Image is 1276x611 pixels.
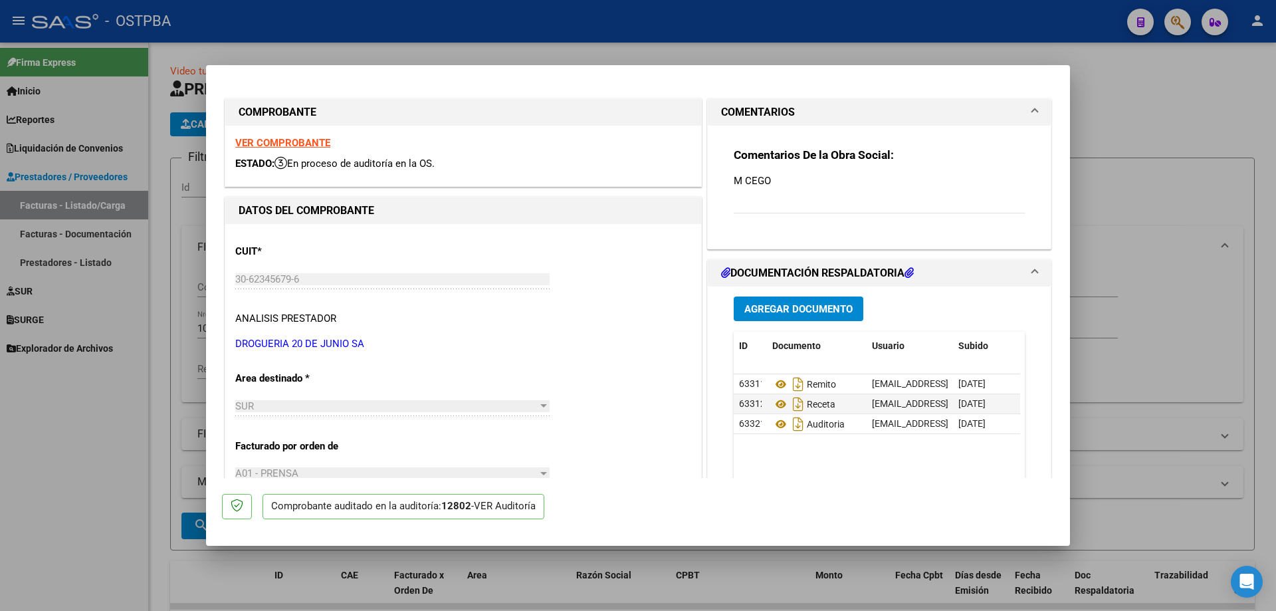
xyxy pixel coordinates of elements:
[953,332,1019,360] datatable-header-cell: Subido
[734,297,863,321] button: Agregar Documento
[235,467,298,479] span: A01 - PRENSA
[958,418,986,429] span: [DATE]
[872,340,904,351] span: Usuario
[235,158,274,170] span: ESTADO:
[235,311,336,326] div: ANALISIS PRESTADOR
[772,399,835,410] span: Receta
[790,394,807,415] i: Descargar documento
[441,500,471,512] strong: 12802
[739,418,766,429] span: 63321
[867,332,953,360] datatable-header-cell: Usuario
[872,418,1097,429] span: [EMAIL_ADDRESS][DOMAIN_NAME] - [PERSON_NAME]
[274,158,435,170] span: En proceso de auditoría en la OS.
[708,99,1051,126] mat-expansion-panel-header: COMENTARIOS
[235,400,254,412] span: SUR
[235,371,372,386] p: Area destinado *
[772,340,821,351] span: Documento
[772,379,836,390] span: Remito
[235,244,372,259] p: CUIT
[239,106,316,118] strong: COMPROBANTE
[474,499,536,514] div: VER Auditoría
[958,378,986,389] span: [DATE]
[235,336,691,352] p: DROGUERIA 20 DE JUNIO SA
[1231,566,1263,598] div: Open Intercom Messenger
[772,419,845,429] span: Auditoria
[958,340,988,351] span: Subido
[235,439,372,454] p: Facturado por orden de
[739,378,766,389] span: 63311
[263,494,544,520] p: Comprobante auditado en la auditoría: -
[708,287,1051,562] div: DOCUMENTACIÓN RESPALDATORIA
[872,378,1097,389] span: [EMAIL_ADDRESS][DOMAIN_NAME] - [PERSON_NAME]
[721,265,914,281] h1: DOCUMENTACIÓN RESPALDATORIA
[739,398,766,409] span: 63312
[739,340,748,351] span: ID
[721,104,795,120] h1: COMENTARIOS
[708,260,1051,287] mat-expansion-panel-header: DOCUMENTACIÓN RESPALDATORIA
[734,174,1025,188] p: M CEGO
[1019,332,1086,360] datatable-header-cell: Acción
[744,303,853,315] span: Agregar Documento
[958,398,986,409] span: [DATE]
[734,148,894,162] strong: Comentarios De la Obra Social:
[235,137,330,149] a: VER COMPROBANTE
[872,398,1097,409] span: [EMAIL_ADDRESS][DOMAIN_NAME] - [PERSON_NAME]
[790,414,807,435] i: Descargar documento
[708,126,1051,249] div: COMENTARIOS
[767,332,867,360] datatable-header-cell: Documento
[790,374,807,395] i: Descargar documento
[734,332,767,360] datatable-header-cell: ID
[239,204,374,217] strong: DATOS DEL COMPROBANTE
